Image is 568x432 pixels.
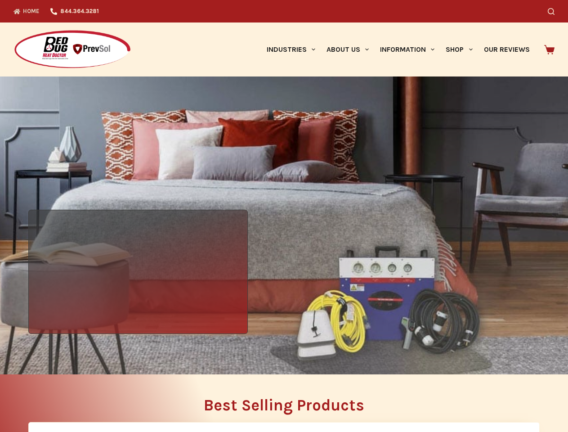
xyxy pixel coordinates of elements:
[321,22,374,76] a: About Us
[261,22,535,76] nav: Primary
[548,8,555,15] button: Search
[375,22,440,76] a: Information
[478,22,535,76] a: Our Reviews
[28,397,540,413] h2: Best Selling Products
[440,22,478,76] a: Shop
[261,22,321,76] a: Industries
[13,30,131,70] img: Prevsol/Bed Bug Heat Doctor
